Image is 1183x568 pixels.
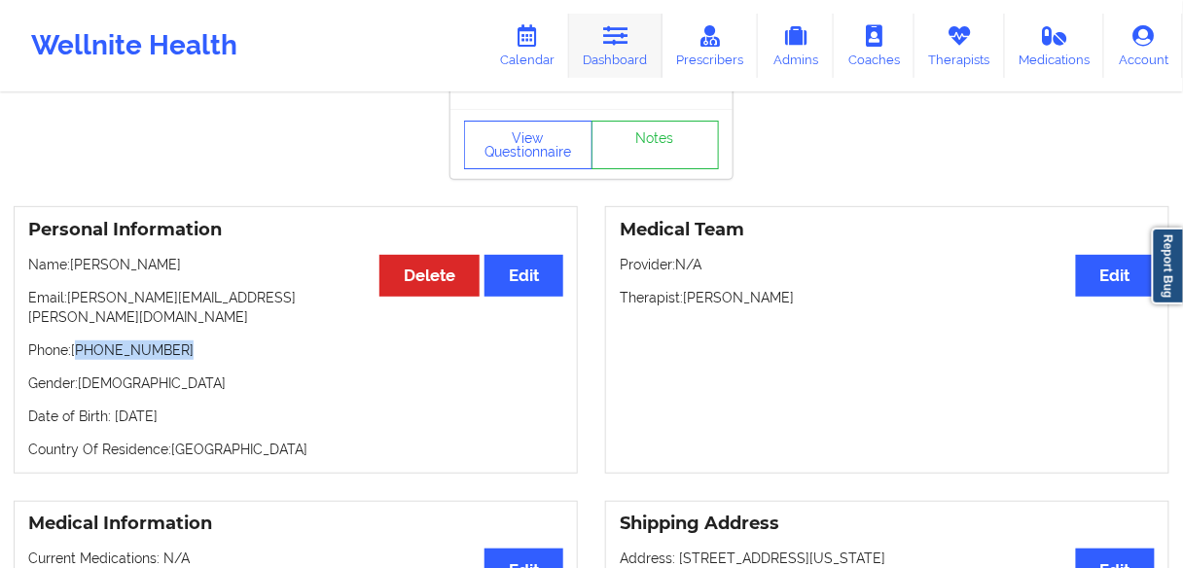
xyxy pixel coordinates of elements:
button: Edit [1076,255,1155,297]
p: Email: [PERSON_NAME][EMAIL_ADDRESS][PERSON_NAME][DOMAIN_NAME] [28,288,563,327]
button: Delete [379,255,480,297]
h3: Medical Information [28,513,563,535]
h3: Shipping Address [620,513,1155,535]
a: Dashboard [569,14,663,78]
a: Report Bug [1152,228,1183,304]
a: Coaches [834,14,914,78]
h3: Medical Team [620,219,1155,241]
p: Therapist: [PERSON_NAME] [620,288,1155,307]
p: Country Of Residence: [GEOGRAPHIC_DATA] [28,440,563,459]
p: Phone: [PHONE_NUMBER] [28,340,563,360]
p: Date of Birth: [DATE] [28,407,563,426]
p: Gender: [DEMOGRAPHIC_DATA] [28,373,563,393]
p: Address: [STREET_ADDRESS][US_STATE] [620,549,1155,568]
a: Admins [758,14,834,78]
a: Medications [1005,14,1105,78]
a: Calendar [485,14,569,78]
button: Edit [484,255,563,297]
p: Name: [PERSON_NAME] [28,255,563,274]
a: Account [1104,14,1183,78]
p: Current Medications: N/A [28,549,563,568]
button: View Questionnaire [464,121,592,169]
p: Provider: N/A [620,255,1155,274]
a: Prescribers [663,14,759,78]
a: Notes [591,121,720,169]
h3: Personal Information [28,219,563,241]
a: Therapists [914,14,1005,78]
